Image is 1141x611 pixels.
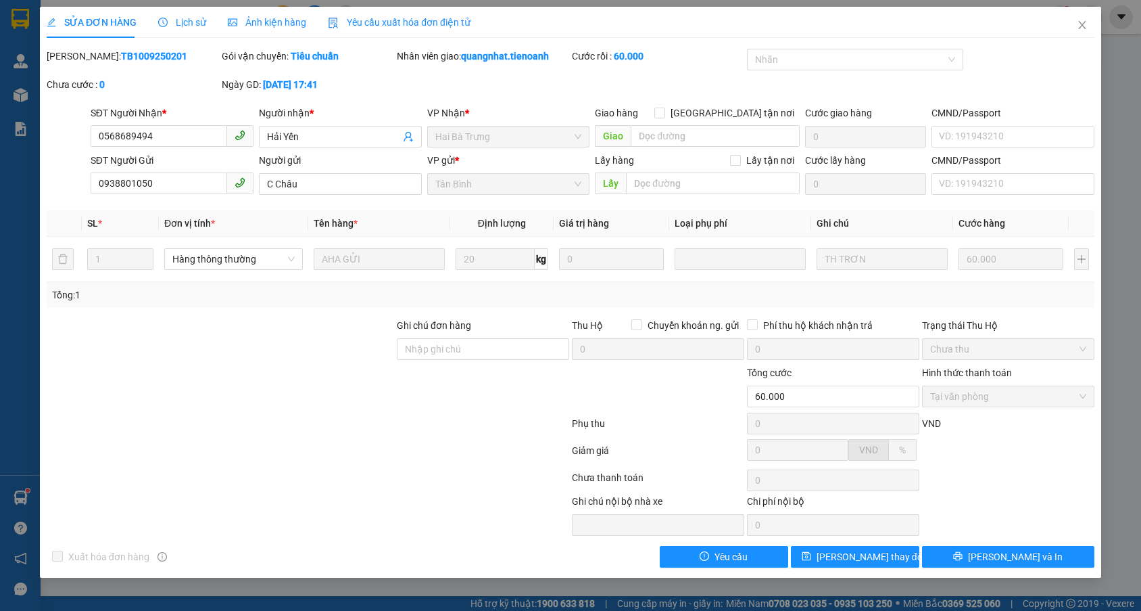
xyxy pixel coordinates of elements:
[1077,20,1088,30] span: close
[570,416,746,440] div: Phụ thu
[747,494,919,514] div: Chi phí nội bộ
[931,153,1094,168] div: CMND/Passport
[741,153,800,168] span: Lấy tận nơi
[435,174,582,194] span: Tân Bình
[397,49,569,64] div: Nhân viên giao:
[922,318,1094,333] div: Trạng thái Thu Hộ
[259,153,422,168] div: Người gửi
[758,318,878,333] span: Phí thu hộ khách nhận trả
[91,106,253,120] div: SĐT Người Nhận
[811,210,953,237] th: Ghi chú
[164,218,215,229] span: Đơn vị tính
[922,367,1012,378] label: Hình thức thanh toán
[859,445,878,455] span: VND
[805,108,872,118] label: Cước giao hàng
[805,126,926,148] input: Cước giao hàng
[631,125,800,147] input: Dọc đường
[222,77,394,92] div: Ngày GD:
[1063,7,1101,45] button: Close
[791,546,919,568] button: save[PERSON_NAME] thay đổi
[595,125,631,147] span: Giao
[626,173,800,194] input: Dọc đường
[714,549,748,564] span: Yêu cầu
[595,155,634,166] span: Lấy hàng
[427,108,465,118] span: VP Nhận
[172,249,295,269] span: Hàng thông thường
[99,79,105,90] b: 0
[47,77,219,92] div: Chưa cước :
[595,173,626,194] span: Lấy
[535,248,548,270] span: kg
[570,470,746,494] div: Chưa thanh toán
[669,210,811,237] th: Loại phụ phí
[157,552,167,562] span: info-circle
[642,318,744,333] span: Chuyển khoản ng. gửi
[700,551,709,562] span: exclamation-circle
[291,51,339,62] b: Tiêu chuẩn
[805,173,926,195] input: Cước lấy hàng
[228,18,237,27] span: picture
[235,130,245,141] span: phone
[158,17,206,28] span: Lịch sử
[314,248,445,270] input: VD: Bàn, Ghế
[958,248,1064,270] input: 0
[259,106,422,120] div: Người nhận
[922,546,1094,568] button: printer[PERSON_NAME] và In
[930,386,1086,407] span: Tại văn phòng
[228,17,306,28] span: Ảnh kiện hàng
[397,338,569,360] input: Ghi chú đơn hàng
[397,320,471,331] label: Ghi chú đơn hàng
[63,549,155,564] span: Xuất hóa đơn hàng
[559,218,609,229] span: Giá trị hàng
[817,549,925,564] span: [PERSON_NAME] thay đổi
[87,218,98,229] span: SL
[572,49,744,64] div: Cước rồi :
[158,18,168,27] span: clock-circle
[478,218,526,229] span: Định lượng
[968,549,1063,564] span: [PERSON_NAME] và In
[47,17,137,28] span: SỬA ĐƠN HÀNG
[595,108,638,118] span: Giao hàng
[665,106,800,120] span: [GEOGRAPHIC_DATA] tận nơi
[805,155,866,166] label: Cước lấy hàng
[660,546,788,568] button: exclamation-circleYêu cầu
[958,218,1005,229] span: Cước hàng
[922,418,941,429] span: VND
[403,131,414,142] span: user-add
[235,177,245,188] span: phone
[931,106,1094,120] div: CMND/Passport
[52,288,441,302] div: Tổng: 1
[570,443,746,467] div: Giảm giá
[314,218,358,229] span: Tên hàng
[47,18,56,27] span: edit
[559,248,664,270] input: 0
[572,494,744,514] div: Ghi chú nội bộ nhà xe
[91,153,253,168] div: SĐT Người Gửi
[930,339,1086,359] span: Chưa thu
[52,248,74,270] button: delete
[953,551,963,562] span: printer
[899,445,906,455] span: %
[328,17,470,28] span: Yêu cầu xuất hóa đơn điện tử
[427,153,590,168] div: VP gửi
[222,49,394,64] div: Gói vận chuyển:
[802,551,811,562] span: save
[572,320,603,331] span: Thu Hộ
[1074,248,1089,270] button: plus
[747,367,792,378] span: Tổng cước
[435,127,582,147] span: Hai Bà Trưng
[328,18,339,28] img: icon
[263,79,318,90] b: [DATE] 17:41
[47,49,219,64] div: [PERSON_NAME]:
[817,248,948,270] input: Ghi Chú
[461,51,549,62] b: quangnhat.tienoanh
[614,51,644,62] b: 60.000
[121,51,187,62] b: TB1009250201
